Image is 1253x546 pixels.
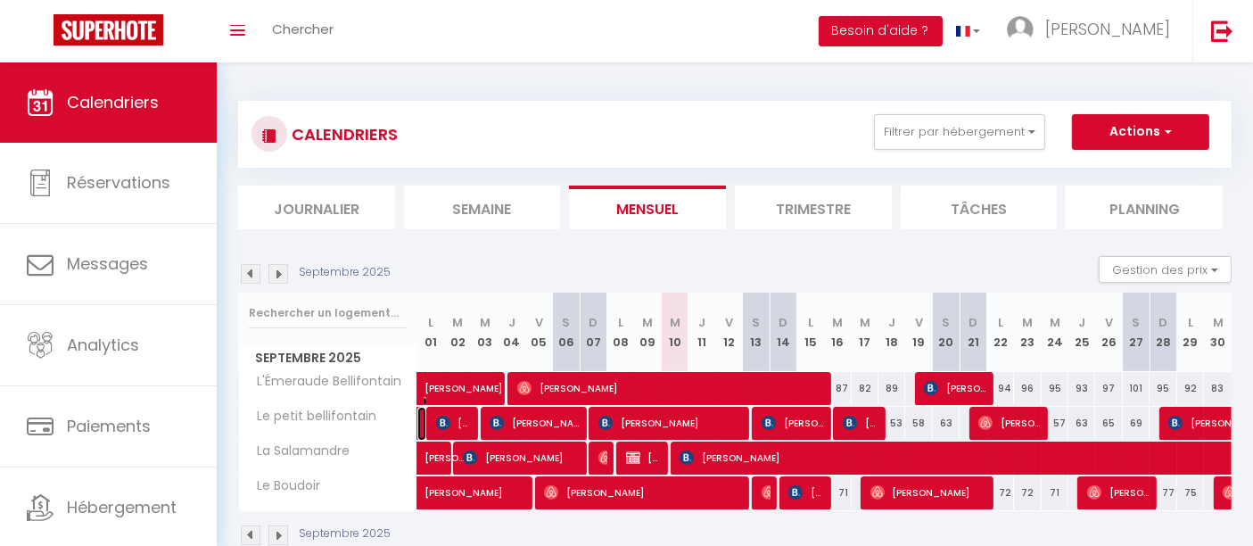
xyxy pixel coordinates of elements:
abbr: S [562,314,570,331]
span: [PERSON_NAME] [762,476,771,509]
div: 87 [824,372,851,405]
abbr: L [618,314,623,331]
button: Besoin d'aide ? [819,16,943,46]
div: 96 [1014,372,1041,405]
button: Ouvrir le widget de chat LiveChat [14,7,68,61]
span: Septembre 2025 [239,345,416,371]
span: [PERSON_NAME] [870,476,986,509]
th: 24 [1042,293,1068,372]
span: [PERSON_NAME] [762,406,824,440]
th: 18 [878,293,905,372]
abbr: V [535,314,543,331]
abbr: M [1050,314,1060,331]
abbr: J [508,314,515,331]
span: [PERSON_NAME] [788,476,824,509]
div: 71 [1042,476,1068,509]
li: Journalier [238,186,395,229]
th: 15 [797,293,824,372]
th: 13 [743,293,770,372]
th: 14 [770,293,796,372]
div: 101 [1123,372,1150,405]
th: 07 [580,293,606,372]
abbr: L [998,314,1003,331]
div: 63 [1068,407,1095,440]
span: Paiements [67,415,151,437]
div: 72 [987,476,1014,509]
li: Mensuel [569,186,726,229]
span: [PERSON_NAME] [490,406,579,440]
span: L'Émeraude Bellifontain [242,372,407,392]
th: 30 [1204,293,1232,372]
abbr: S [1133,314,1141,331]
th: 17 [852,293,878,372]
span: [PERSON_NAME] [425,467,589,500]
div: 71 [824,476,851,509]
th: 10 [661,293,688,372]
abbr: S [752,314,760,331]
div: 95 [1042,372,1068,405]
abbr: J [888,314,895,331]
th: 12 [715,293,742,372]
div: 65 [1095,407,1122,440]
abbr: J [1078,314,1085,331]
th: 04 [499,293,525,372]
p: Septembre 2025 [299,525,391,542]
div: 58 [905,407,932,440]
div: 89 [878,372,905,405]
span: Hébergement [67,496,177,518]
a: [PERSON_NAME] [417,407,426,441]
th: 06 [553,293,580,372]
abbr: M [480,314,490,331]
abbr: D [1159,314,1168,331]
span: [PERSON_NAME] [598,441,607,475]
p: Septembre 2025 [299,264,391,281]
span: [PERSON_NAME] [425,432,466,466]
abbr: V [1105,314,1113,331]
th: 23 [1014,293,1041,372]
th: 11 [688,293,715,372]
div: 97 [1095,372,1122,405]
span: [PERSON_NAME] [843,406,878,440]
th: 26 [1095,293,1122,372]
span: La Salamandre [242,442,355,461]
th: 01 [417,293,444,372]
img: Super Booking [54,14,163,45]
h3: CALENDRIERS [287,114,398,154]
th: 19 [905,293,932,372]
span: [PERSON_NAME] [425,362,548,396]
img: logout [1211,20,1233,42]
div: 53 [878,407,905,440]
span: [PERSON_NAME] [1087,476,1150,509]
div: 77 [1150,476,1176,509]
abbr: M [1022,314,1033,331]
th: 20 [933,293,960,372]
abbr: M [670,314,680,331]
span: [PERSON_NAME] [924,371,986,405]
th: 08 [607,293,634,372]
span: [PERSON_NAME] [598,406,741,440]
abbr: V [725,314,733,331]
div: 95 [1150,372,1176,405]
div: 75 [1177,476,1204,509]
span: [PERSON_NAME] [626,441,662,475]
abbr: D [779,314,787,331]
div: 72 [1014,476,1041,509]
span: [PERSON_NAME] [544,476,740,509]
span: [PERSON_NAME] [1045,18,1170,40]
th: 29 [1177,293,1204,372]
abbr: L [808,314,813,331]
th: 02 [444,293,471,372]
th: 03 [471,293,498,372]
button: Actions [1072,114,1209,150]
span: [PERSON_NAME] [517,371,820,405]
a: [PERSON_NAME] [417,372,444,406]
a: [PERSON_NAME] [417,476,444,510]
th: 27 [1123,293,1150,372]
a: [PERSON_NAME] [417,442,444,476]
div: 57 [1042,407,1068,440]
div: 92 [1177,372,1204,405]
abbr: D [969,314,977,331]
th: 09 [634,293,661,372]
abbr: L [428,314,433,331]
th: 05 [525,293,552,372]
